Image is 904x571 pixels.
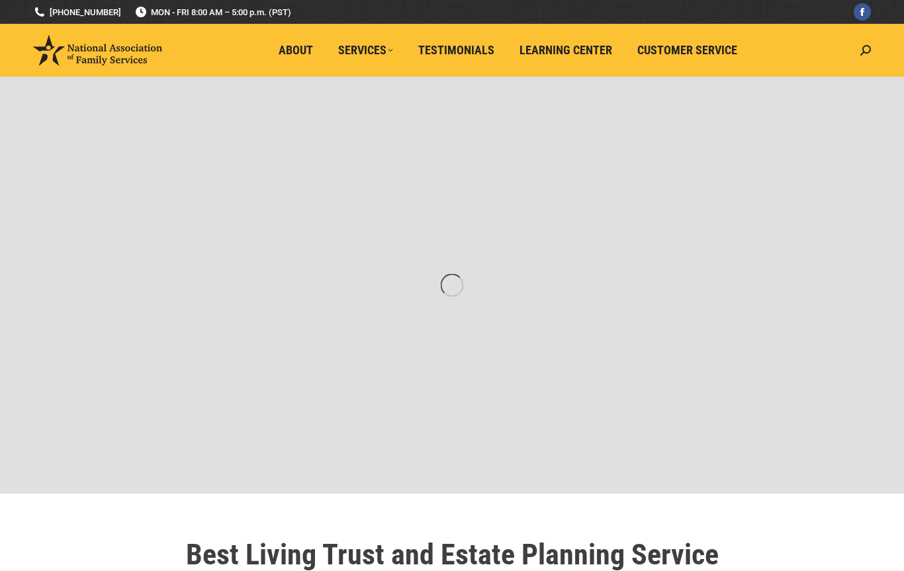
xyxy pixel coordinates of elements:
a: [PHONE_NUMBER] [33,6,121,19]
a: Facebook page opens in new window [854,3,871,21]
a: Learning Center [510,38,621,63]
span: Learning Center [520,43,612,58]
h1: Best Living Trust and Estate Planning Service [81,540,823,569]
a: About [269,38,322,63]
span: Testimonials [418,43,494,58]
span: Services [338,43,393,58]
span: Customer Service [637,43,737,58]
span: MON - FRI 8:00 AM – 5:00 p.m. (PST) [134,6,291,19]
img: National Association of Family Services [33,35,162,66]
a: Customer Service [628,38,746,63]
a: Testimonials [409,38,504,63]
span: About [279,43,313,58]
